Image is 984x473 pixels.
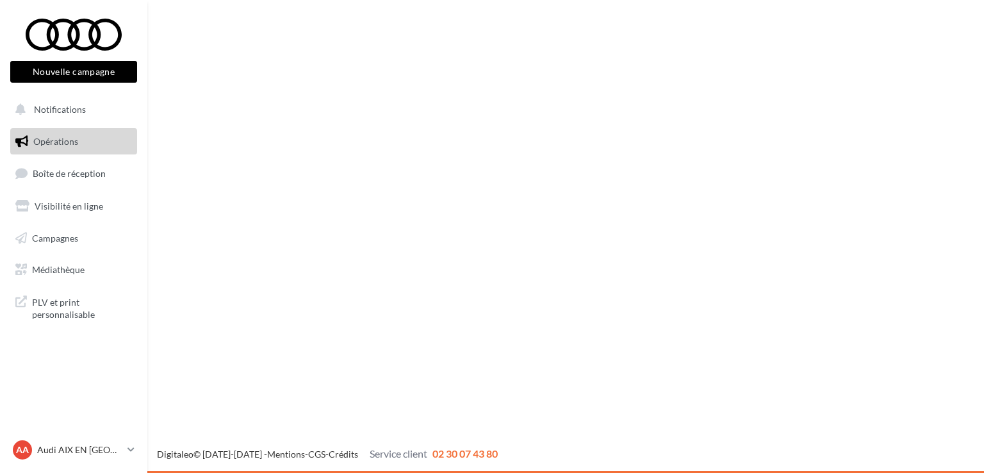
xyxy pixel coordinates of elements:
span: Médiathèque [32,264,85,275]
a: Boîte de réception [8,160,140,187]
a: Médiathèque [8,256,140,283]
button: Notifications [8,96,135,123]
span: © [DATE]-[DATE] - - - [157,449,498,460]
a: Opérations [8,128,140,155]
span: Boîte de réception [33,168,106,179]
span: Service client [370,447,427,460]
button: Nouvelle campagne [10,61,137,83]
span: 02 30 07 43 80 [432,447,498,460]
span: PLV et print personnalisable [32,294,132,321]
a: Digitaleo [157,449,193,460]
a: CGS [308,449,325,460]
a: Visibilité en ligne [8,193,140,220]
span: Notifications [34,104,86,115]
a: AA Audi AIX EN [GEOGRAPHIC_DATA] [10,438,137,462]
span: AA [16,444,29,456]
a: PLV et print personnalisable [8,288,140,326]
a: Mentions [267,449,305,460]
span: Visibilité en ligne [35,201,103,212]
a: Campagnes [8,225,140,252]
a: Crédits [329,449,358,460]
span: Opérations [33,136,78,147]
span: Campagnes [32,232,78,243]
p: Audi AIX EN [GEOGRAPHIC_DATA] [37,444,122,456]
